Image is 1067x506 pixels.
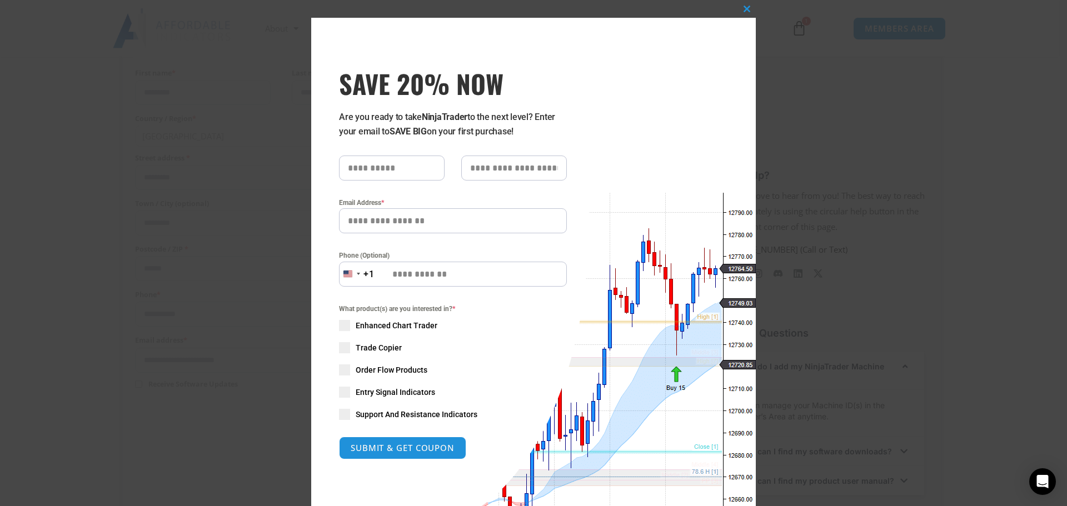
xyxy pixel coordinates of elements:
[339,250,567,261] label: Phone (Optional)
[356,387,435,398] span: Entry Signal Indicators
[339,364,567,375] label: Order Flow Products
[339,387,567,398] label: Entry Signal Indicators
[363,267,375,282] div: +1
[339,409,567,420] label: Support And Resistance Indicators
[356,364,427,375] span: Order Flow Products
[339,197,567,208] label: Email Address
[356,409,477,420] span: Support And Resistance Indicators
[339,437,466,459] button: SUBMIT & GET COUPON
[1029,468,1056,495] div: Open Intercom Messenger
[356,342,402,353] span: Trade Copier
[339,303,567,314] span: What product(s) are you interested in?
[339,320,567,331] label: Enhanced Chart Trader
[356,320,437,331] span: Enhanced Chart Trader
[422,112,467,122] strong: NinjaTrader
[339,110,567,139] p: Are you ready to take to the next level? Enter your email to on your first purchase!
[339,262,375,287] button: Selected country
[339,342,567,353] label: Trade Copier
[339,68,567,99] h3: SAVE 20% NOW
[390,126,427,137] strong: SAVE BIG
